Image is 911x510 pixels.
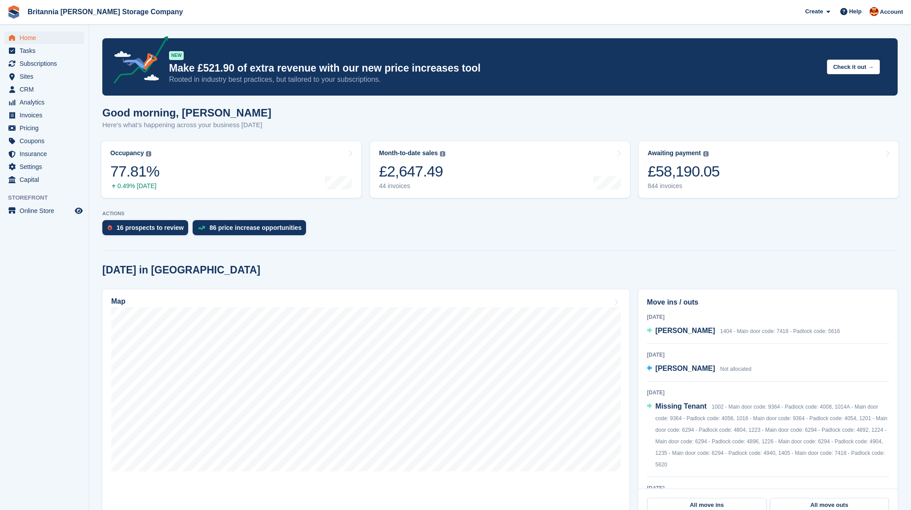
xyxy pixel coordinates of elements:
[379,182,445,190] div: 44 invoices
[169,62,820,75] p: Make £521.90 of extra revenue with our new price increases tool
[20,109,73,121] span: Invoices
[720,328,840,334] span: 1404 - Main door code: 7418 - Padlock code: 5616
[169,75,820,84] p: Rooted in industry best practices, but tailored to your subscriptions.
[870,7,879,16] img: Einar Agustsson
[20,96,73,108] span: Analytics
[20,57,73,70] span: Subscriptions
[4,122,84,134] a: menu
[102,211,898,217] p: ACTIONS
[4,83,84,96] a: menu
[20,205,73,217] span: Online Store
[4,57,84,70] a: menu
[20,70,73,83] span: Sites
[647,389,889,397] div: [DATE]
[648,162,720,181] div: £58,190.05
[655,327,715,334] span: [PERSON_NAME]
[4,173,84,186] a: menu
[169,51,184,60] div: NEW
[20,148,73,160] span: Insurance
[7,5,20,19] img: stora-icon-8386f47178a22dfd0bd8f6a31ec36ba5ce8667c1dd55bd0f319d3a0aa187defe.svg
[647,401,889,470] a: Missing Tenant 1002 - Main door code: 9364 - Padlock code: 4008, 1014A - Main door code: 9364 - P...
[73,205,84,216] a: Preview store
[4,135,84,147] a: menu
[20,122,73,134] span: Pricing
[110,162,159,181] div: 77.81%
[639,141,899,198] a: Awaiting payment £58,190.05 844 invoices
[4,148,84,160] a: menu
[655,402,706,410] span: Missing Tenant
[720,366,751,372] span: Not allocated
[4,70,84,83] a: menu
[4,161,84,173] a: menu
[20,135,73,147] span: Coupons
[379,162,445,181] div: £2,647.49
[647,297,889,308] h2: Move ins / outs
[647,351,889,359] div: [DATE]
[648,182,720,190] div: 844 invoices
[647,363,751,375] a: [PERSON_NAME] Not allocated
[106,36,169,87] img: price-adjustments-announcement-icon-8257ccfd72463d97f412b2fc003d46551f7dbcb40ab6d574587a9cd5c0d94...
[4,205,84,217] a: menu
[655,365,715,372] span: [PERSON_NAME]
[827,60,880,74] button: Check it out →
[379,149,438,157] div: Month-to-date sales
[4,32,84,44] a: menu
[193,220,310,240] a: 86 price increase opportunities
[102,264,260,276] h2: [DATE] in [GEOGRAPHIC_DATA]
[4,109,84,121] a: menu
[440,151,445,157] img: icon-info-grey-7440780725fd019a000dd9b08b2336e03edf1995a4989e88bcd33f0948082b44.svg
[102,107,271,119] h1: Good morning, [PERSON_NAME]
[647,325,840,337] a: [PERSON_NAME] 1404 - Main door code: 7418 - Padlock code: 5616
[4,44,84,57] a: menu
[805,7,823,16] span: Create
[20,44,73,57] span: Tasks
[108,225,112,230] img: prospect-51fa495bee0391a8d652442698ab0144808aea92771e9ea1ae160a38d050c398.svg
[647,484,889,492] div: [DATE]
[20,32,73,44] span: Home
[370,141,630,198] a: Month-to-date sales £2,647.49 44 invoices
[648,149,701,157] div: Awaiting payment
[20,83,73,96] span: CRM
[880,8,903,16] span: Account
[647,313,889,321] div: [DATE]
[110,149,144,157] div: Occupancy
[8,193,89,202] span: Storefront
[20,173,73,186] span: Capital
[210,224,302,231] div: 86 price increase opportunities
[102,220,193,240] a: 16 prospects to review
[703,151,709,157] img: icon-info-grey-7440780725fd019a000dd9b08b2336e03edf1995a4989e88bcd33f0948082b44.svg
[198,226,205,230] img: price_increase_opportunities-93ffe204e8149a01c8c9dc8f82e8f89637d9d84a8eef4429ea346261dce0b2c0.svg
[102,120,271,130] p: Here's what's happening across your business [DATE]
[4,96,84,108] a: menu
[146,151,151,157] img: icon-info-grey-7440780725fd019a000dd9b08b2336e03edf1995a4989e88bcd33f0948082b44.svg
[117,224,184,231] div: 16 prospects to review
[24,4,186,19] a: Britannia [PERSON_NAME] Storage Company
[849,7,862,16] span: Help
[110,182,159,190] div: 0.49% [DATE]
[655,404,887,468] span: 1002 - Main door code: 9364 - Padlock code: 4008, 1014A - Main door code: 9364 - Padlock code: 40...
[101,141,361,198] a: Occupancy 77.81% 0.49% [DATE]
[20,161,73,173] span: Settings
[111,297,125,305] h2: Map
